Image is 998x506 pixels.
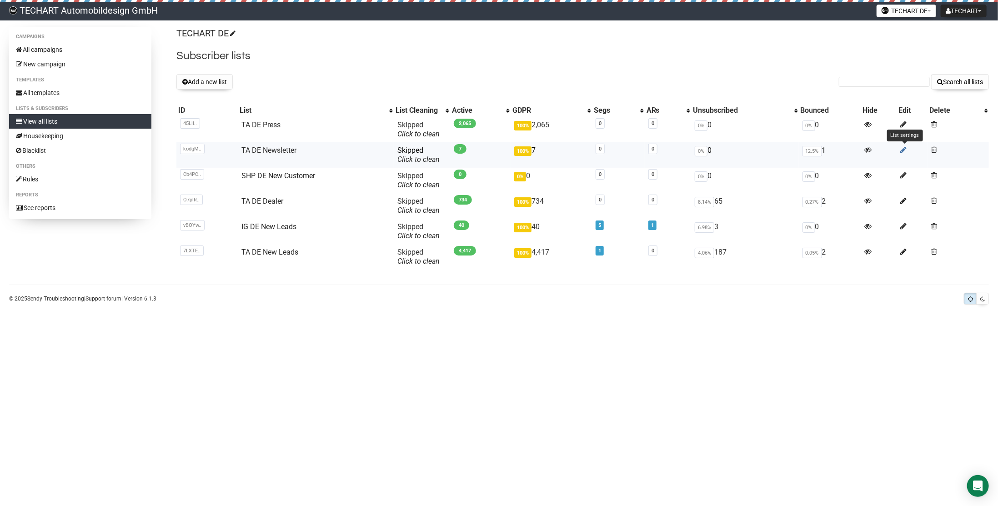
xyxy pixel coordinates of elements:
span: 734 [454,195,472,205]
a: Click to clean [397,180,440,189]
td: 0 [691,117,799,142]
div: Edit [899,106,926,115]
div: List settings [887,130,923,141]
a: SHP DE New Customer [241,171,315,180]
td: 4,417 [511,244,592,270]
span: 45Lll.. [180,118,200,129]
div: ARs [647,106,682,115]
th: Active: No sort applied, activate to apply an ascending sort [450,104,511,117]
span: 0% [695,146,707,156]
span: Skipped [397,146,440,164]
a: TA DE Newsletter [241,146,296,155]
span: Cb4PC.. [180,169,204,180]
a: All templates [9,85,151,100]
td: 40 [511,219,592,244]
a: Click to clean [397,206,440,215]
a: View all lists [9,114,151,129]
span: 6.98% [695,222,714,233]
a: 0 [652,146,654,152]
a: Troubleshooting [44,296,84,302]
button: TECHART DE [877,5,936,17]
a: Housekeeping [9,129,151,143]
li: Lists & subscribers [9,103,151,114]
th: Hide: No sort applied, sorting is disabled [861,104,897,117]
td: 0 [799,117,861,142]
a: 5 [598,222,601,228]
span: O7plR.. [180,195,203,205]
a: TECHART DE [176,28,234,39]
a: Support forum [85,296,121,302]
th: Unsubscribed: No sort applied, activate to apply an ascending sort [691,104,799,117]
td: 0 [799,219,861,244]
a: 0 [599,197,602,203]
a: Click to clean [397,231,440,240]
span: 100% [514,121,532,130]
span: 40 [454,220,469,230]
a: TA DE New Leads [241,248,298,256]
a: Click to clean [397,257,440,266]
span: vBOYw.. [180,220,205,230]
a: TA DE Press [241,120,281,129]
button: Search all lists [931,74,989,90]
span: 0.05% [802,248,822,258]
span: 0% [695,120,707,131]
td: 1 [799,142,861,168]
a: 1 [651,222,654,228]
span: Skipped [397,197,440,215]
th: GDPR: No sort applied, activate to apply an ascending sort [511,104,592,117]
th: List: No sort applied, activate to apply an ascending sort [238,104,394,117]
a: Click to clean [397,130,440,138]
span: 2,065 [454,119,476,128]
span: 8.14% [695,197,714,207]
span: Skipped [397,120,440,138]
td: 7 [511,142,592,168]
a: 0 [599,171,602,177]
li: Campaigns [9,31,151,42]
a: Click to clean [397,155,440,164]
h2: Subscriber lists [176,48,989,64]
a: Sendy [27,296,42,302]
div: List Cleaning [396,106,441,115]
li: Templates [9,75,151,85]
button: TECHART [941,5,987,17]
a: 0 [652,120,654,126]
a: 0 [652,248,654,254]
th: ARs: No sort applied, activate to apply an ascending sort [645,104,691,117]
td: 65 [691,193,799,219]
span: 0.27% [802,197,822,207]
th: List Cleaning: No sort applied, activate to apply an ascending sort [394,104,450,117]
th: Bounced: No sort applied, sorting is disabled [799,104,861,117]
span: kodgM.. [180,144,205,154]
span: 0 [454,170,466,179]
span: 0% [802,222,815,233]
span: 12.5% [802,146,822,156]
div: Active [452,106,502,115]
div: Unsubscribed [693,106,790,115]
a: 0 [599,146,602,152]
img: favicons [882,7,889,14]
th: Segs: No sort applied, activate to apply an ascending sort [592,104,645,117]
a: See reports [9,200,151,215]
th: Delete: No sort applied, activate to apply an ascending sort [928,104,989,117]
div: Bounced [801,106,859,115]
li: Reports [9,190,151,200]
td: 2,065 [511,117,592,142]
a: IG DE New Leads [241,222,296,231]
span: 7 [454,144,466,154]
td: 734 [511,193,592,219]
td: 2 [799,193,861,219]
span: 100% [514,146,532,156]
span: 7LXTE.. [180,245,204,256]
p: © 2025 | | | Version 6.1.3 [9,294,156,304]
a: Blacklist [9,143,151,158]
td: 187 [691,244,799,270]
a: 0 [599,120,602,126]
span: 100% [514,197,532,207]
div: Delete [929,106,980,115]
span: Skipped [397,171,440,189]
div: Segs [594,106,636,115]
button: Add a new list [176,74,233,90]
a: All campaigns [9,42,151,57]
span: 4,417 [454,246,476,256]
div: Hide [863,106,895,115]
